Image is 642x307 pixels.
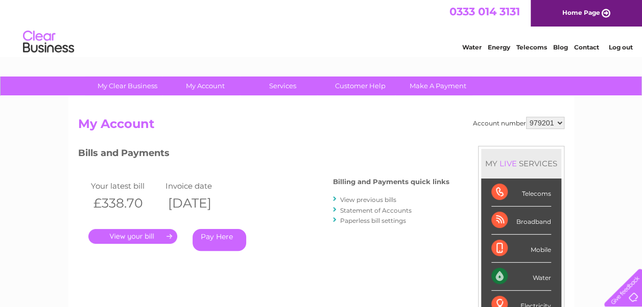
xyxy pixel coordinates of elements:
td: Invoice date [163,179,237,193]
a: Telecoms [516,43,547,51]
th: [DATE] [163,193,237,214]
img: logo.png [22,27,75,58]
th: £338.70 [88,193,163,214]
div: Clear Business is a trading name of Verastar Limited (registered in [GEOGRAPHIC_DATA] No. 3667643... [80,6,563,49]
div: LIVE [497,159,519,168]
h2: My Account [78,117,564,136]
div: MY SERVICES [481,149,561,178]
a: 0333 014 3131 [449,5,520,18]
a: Services [241,76,325,95]
a: Blog [553,43,568,51]
div: Mobile [491,235,551,263]
a: Statement of Accounts [340,207,412,214]
a: My Account [163,76,247,95]
a: Energy [488,43,510,51]
div: Telecoms [491,178,551,207]
a: Pay Here [193,229,246,251]
a: View previous bills [340,196,396,203]
div: Account number [473,117,564,129]
td: Your latest bill [88,179,163,193]
h4: Billing and Payments quick links [333,178,449,186]
a: . [88,229,177,244]
div: Water [491,263,551,291]
a: My Clear Business [85,76,170,95]
a: Customer Help [318,76,402,95]
div: Broadband [491,207,551,235]
a: Contact [574,43,599,51]
a: Water [462,43,482,51]
a: Paperless bill settings [340,217,406,224]
a: Log out [608,43,632,51]
h3: Bills and Payments [78,146,449,164]
a: Make A Payment [396,76,480,95]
